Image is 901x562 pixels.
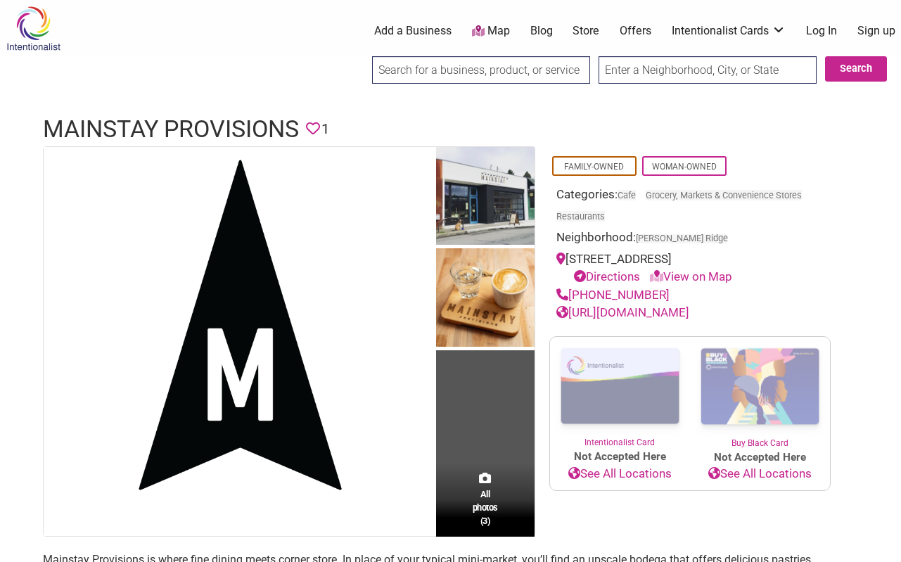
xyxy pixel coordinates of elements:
a: Log In [806,23,837,39]
button: Search [825,56,887,82]
a: [URL][DOMAIN_NAME] [556,305,689,319]
a: Map [472,23,510,39]
a: Woman-Owned [652,162,717,172]
span: Not Accepted Here [690,449,830,466]
input: Enter a Neighborhood, City, or State [599,56,817,84]
span: Not Accepted Here [550,449,690,465]
a: Grocery, Markets & Convenience Stores [646,190,802,200]
a: See All Locations [690,465,830,483]
a: Add a Business [374,23,452,39]
a: Intentionalist Card [550,337,690,449]
input: Search for a business, product, or service [372,56,590,84]
a: Intentionalist Cards [672,23,786,39]
h1: Mainstay Provisions [43,113,299,146]
a: [PHONE_NUMBER] [556,288,670,302]
a: Store [573,23,599,39]
a: Offers [620,23,651,39]
a: Blog [530,23,553,39]
a: Buy Black Card [690,337,830,449]
a: View on Map [650,269,732,283]
span: [PERSON_NAME] Ridge [636,234,728,243]
a: Directions [574,269,640,283]
a: Cafe [618,190,636,200]
span: All photos (3) [473,487,498,528]
span: 1 [321,118,329,140]
a: Family-Owned [564,162,624,172]
div: Categories: [556,186,824,229]
div: [STREET_ADDRESS] [556,250,824,286]
img: Intentionalist Card [550,337,690,436]
a: See All Locations [550,465,690,483]
a: Restaurants [556,211,605,222]
div: Neighborhood: [556,229,824,250]
img: Buy Black Card [690,337,830,437]
a: Sign up [857,23,895,39]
